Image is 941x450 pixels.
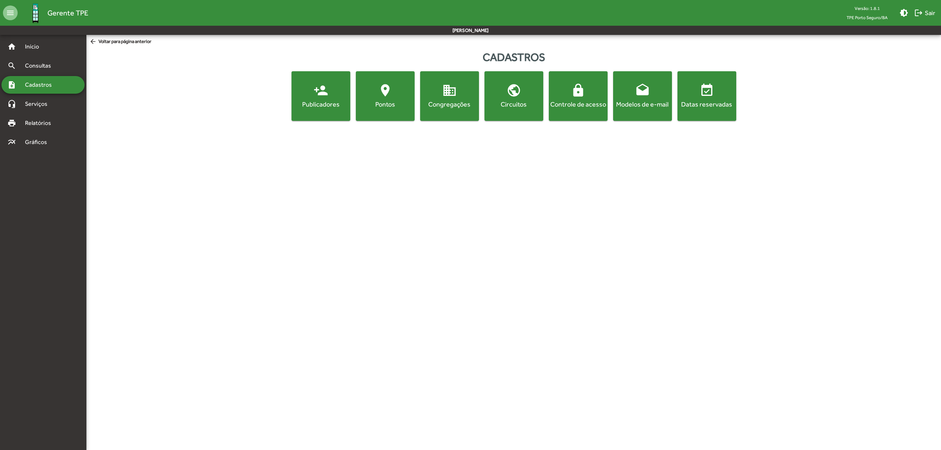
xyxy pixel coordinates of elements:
span: Cadastros [21,80,61,89]
mat-icon: arrow_back [89,38,99,46]
img: Logo [24,1,47,25]
button: Publicadores [291,71,350,121]
mat-icon: logout [914,8,923,17]
mat-icon: note_add [7,80,16,89]
span: Gerente TPE [47,7,88,19]
button: Datas reservadas [677,71,736,121]
button: Modelos de e-mail [613,71,672,121]
span: Sair [914,6,935,19]
mat-icon: brightness_medium [899,8,908,17]
button: Pontos [356,71,415,121]
mat-icon: domain [442,83,457,98]
mat-icon: menu [3,6,18,20]
a: Gerente TPE [18,1,88,25]
div: Modelos de e-mail [615,100,670,109]
mat-icon: location_on [378,83,393,98]
mat-icon: home [7,42,16,51]
mat-icon: print [7,119,16,127]
mat-icon: event_available [700,83,714,98]
div: Versão: 1.8.1 [841,4,894,13]
span: Relatórios [21,119,61,127]
button: Controle de acesso [549,71,608,121]
span: Consultas [21,61,61,70]
mat-icon: drafts [635,83,650,98]
span: TPE Porto Seguro/BA [841,13,894,22]
button: Sair [911,6,938,19]
div: Datas reservadas [679,100,735,109]
mat-icon: search [7,61,16,70]
div: Publicadores [293,100,349,109]
button: Congregações [420,71,479,121]
div: Controle de acesso [550,100,606,109]
span: Voltar para página anterior [89,38,151,46]
div: Circuitos [486,100,542,109]
button: Circuitos [484,71,543,121]
mat-icon: public [507,83,521,98]
span: Início [21,42,50,51]
mat-icon: lock [571,83,586,98]
div: Cadastros [86,49,941,65]
div: Congregações [422,100,477,109]
span: Serviços [21,100,57,108]
mat-icon: person_add [314,83,328,98]
mat-icon: headset_mic [7,100,16,108]
div: Pontos [357,100,413,109]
